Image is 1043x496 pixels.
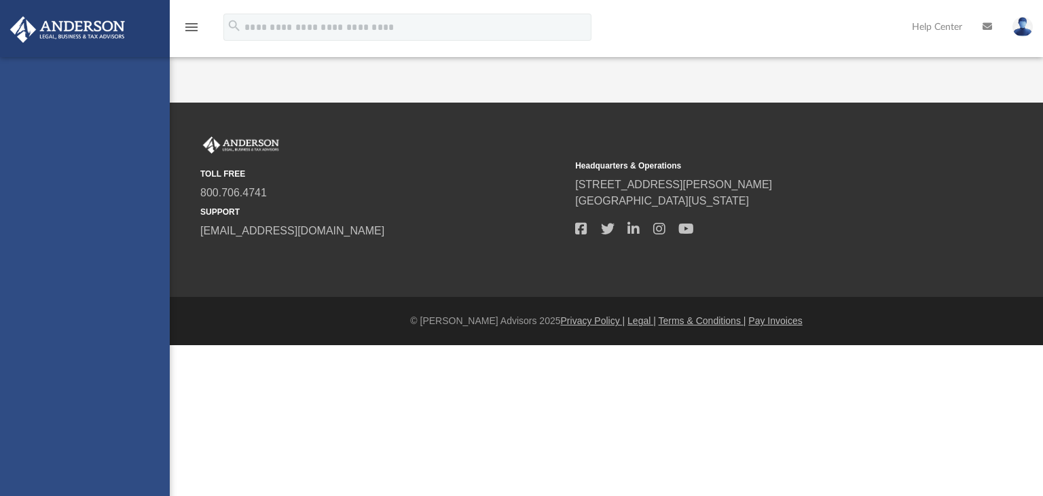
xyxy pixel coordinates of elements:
[575,195,749,207] a: [GEOGRAPHIC_DATA][US_STATE]
[200,225,384,236] a: [EMAIL_ADDRESS][DOMAIN_NAME]
[227,18,242,33] i: search
[561,315,625,326] a: Privacy Policy |
[575,160,940,172] small: Headquarters & Operations
[200,206,566,218] small: SUPPORT
[575,179,772,190] a: [STREET_ADDRESS][PERSON_NAME]
[627,315,656,326] a: Legal |
[183,26,200,35] a: menu
[1012,17,1033,37] img: User Pic
[200,137,282,154] img: Anderson Advisors Platinum Portal
[200,168,566,180] small: TOLL FREE
[6,16,129,43] img: Anderson Advisors Platinum Portal
[748,315,802,326] a: Pay Invoices
[200,187,267,198] a: 800.706.4741
[183,19,200,35] i: menu
[170,314,1043,328] div: © [PERSON_NAME] Advisors 2025
[659,315,746,326] a: Terms & Conditions |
